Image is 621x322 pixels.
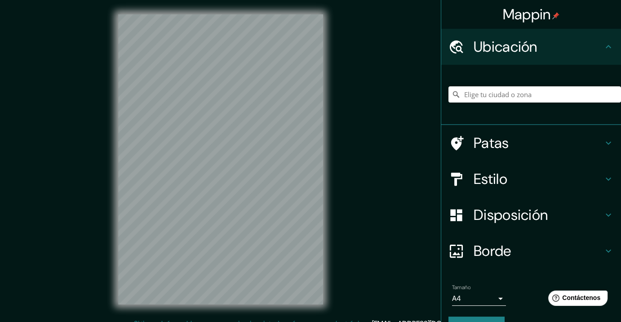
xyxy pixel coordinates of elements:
div: Borde [441,233,621,269]
canvas: Mapa [118,14,323,304]
input: Elige tu ciudad o zona [448,86,621,103]
font: Patas [474,134,509,152]
iframe: Lanzador de widgets de ayuda [541,287,611,312]
font: Ubicación [474,37,537,56]
div: Disposición [441,197,621,233]
img: pin-icon.png [552,12,559,19]
div: A4 [452,291,506,306]
font: Tamaño [452,284,470,291]
font: Borde [474,241,511,260]
font: Mappin [503,5,551,24]
font: A4 [452,294,461,303]
font: Disposición [474,206,548,224]
div: Estilo [441,161,621,197]
div: Patas [441,125,621,161]
div: Ubicación [441,29,621,65]
font: Estilo [474,170,507,188]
